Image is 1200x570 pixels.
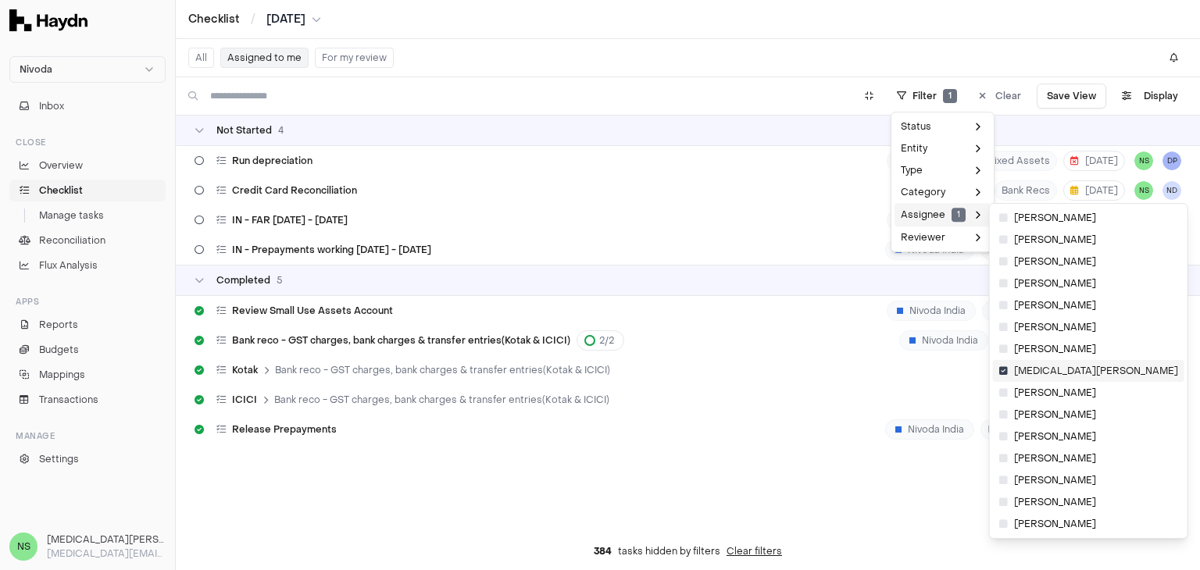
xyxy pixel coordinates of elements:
span: 1 [952,208,966,222]
span: Category [901,186,945,198]
span: Assignee [901,208,966,222]
span: Status [901,120,931,133]
span: Type [901,164,923,176]
span: Reviewer [901,231,945,244]
span: Entity [901,142,927,155]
